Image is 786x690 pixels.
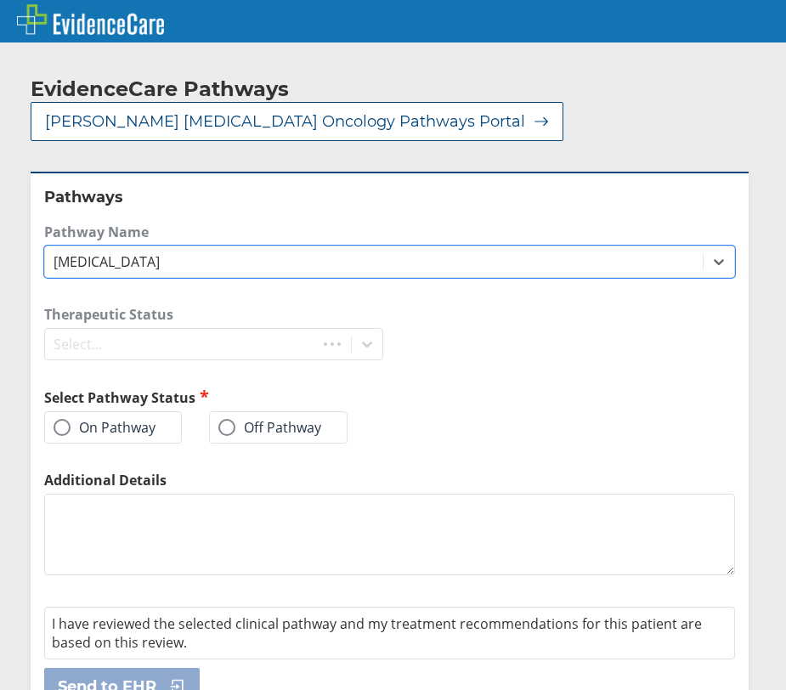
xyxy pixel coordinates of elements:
span: I have reviewed the selected clinical pathway and my treatment recommendations for this patient a... [52,614,702,652]
label: Off Pathway [218,419,321,436]
label: Therapeutic Status [44,305,383,324]
h2: Pathways [44,187,735,207]
img: EvidenceCare [17,4,164,35]
label: Pathway Name [44,223,735,241]
h2: Select Pathway Status [44,387,383,407]
h2: EvidenceCare Pathways [31,76,289,102]
label: Additional Details [44,471,735,489]
span: [PERSON_NAME] [MEDICAL_DATA] Oncology Pathways Portal [45,111,525,132]
button: [PERSON_NAME] [MEDICAL_DATA] Oncology Pathways Portal [31,102,563,141]
label: On Pathway [54,419,156,436]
